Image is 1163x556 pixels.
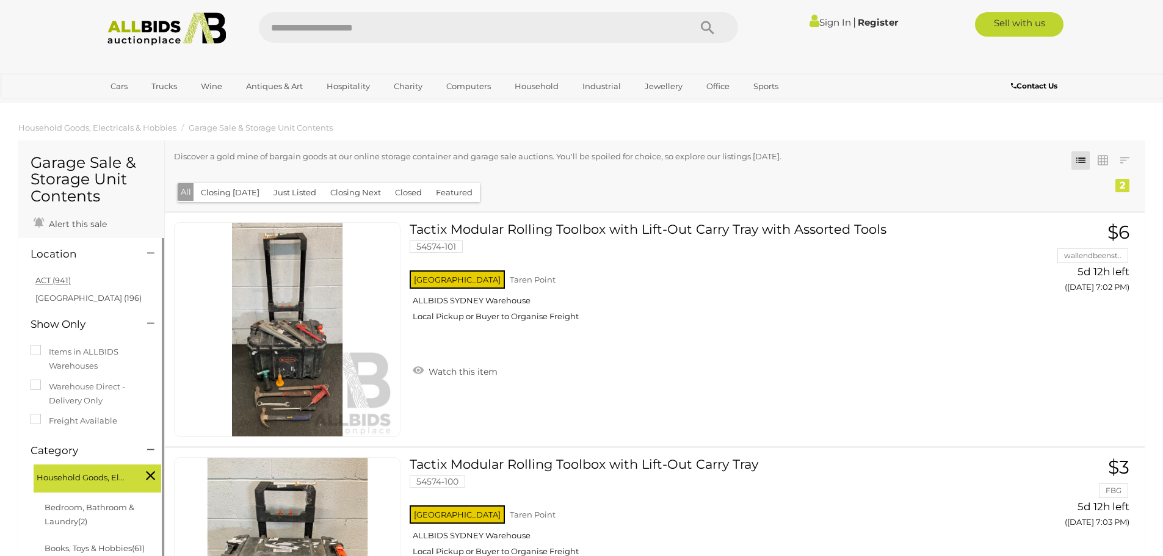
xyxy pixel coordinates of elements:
span: Alert this sale [46,218,107,229]
b: Contact Us [1011,81,1057,90]
img: Allbids.com.au [101,12,233,46]
a: Tactix Modular Rolling Toolbox with Lift-Out Carry Tray with Assorted Tools 54574-101 [GEOGRAPHIC... [419,222,972,331]
a: Trucks [143,76,185,96]
a: Sign In [810,16,851,28]
a: Garage Sale & Storage Unit Contents [189,123,333,132]
a: Hospitality [319,76,378,96]
a: [GEOGRAPHIC_DATA] [103,96,205,117]
a: Contact Us [1011,79,1060,93]
a: Wine [193,76,230,96]
label: Warehouse Direct - Delivery Only [31,380,152,408]
a: Household [507,76,567,96]
img: 54574-101a.jpeg [181,223,394,436]
a: Cars [103,76,136,96]
div: 2 [1115,179,1129,192]
p: Discover a gold mine of bargain goods at our online storage container and garage sale auctions. Y... [174,150,1046,164]
a: $6 wallendbeenst.. 5d 12h left ([DATE] 7:02 PM) [991,222,1132,298]
a: Bedroom, Bathroom & Laundry(2) [45,502,134,526]
span: (2) [78,516,87,526]
a: Household Goods, Electricals & Hobbies [18,123,176,132]
a: Charity [386,76,430,96]
button: Search [677,12,738,43]
button: Closing Next [323,183,388,202]
a: Industrial [574,76,629,96]
h4: Location [31,248,129,260]
a: [GEOGRAPHIC_DATA] (196) [35,293,142,303]
a: Alert this sale [31,214,110,232]
a: Office [698,76,737,96]
a: Computers [438,76,499,96]
a: $3 FBG 5d 12h left ([DATE] 7:03 PM) [991,457,1132,533]
a: Jewellery [637,76,690,96]
a: ACT (941) [35,275,71,285]
a: Sell with us [975,12,1063,37]
span: (61) [132,543,145,553]
button: Closing [DATE] [194,183,267,202]
span: $3 [1108,456,1129,478]
h4: Category [31,445,129,457]
button: Just Listed [266,183,324,202]
span: Watch this item [426,366,498,377]
a: Antiques & Art [238,76,311,96]
button: Featured [429,183,480,202]
h1: Garage Sale & Storage Unit Contents [31,154,152,205]
h4: Show Only [31,319,129,330]
label: Freight Available [31,414,117,428]
a: Register [858,16,898,28]
a: Books, Toys & Hobbies(61) [45,543,145,553]
span: | [853,15,856,29]
span: Household Goods, Electricals & Hobbies [37,468,128,485]
a: Watch this item [410,361,501,380]
a: Sports [745,76,786,96]
button: Closed [388,183,429,202]
button: All [178,183,194,201]
label: Items in ALLBIDS Warehouses [31,345,152,374]
span: $6 [1107,221,1129,244]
